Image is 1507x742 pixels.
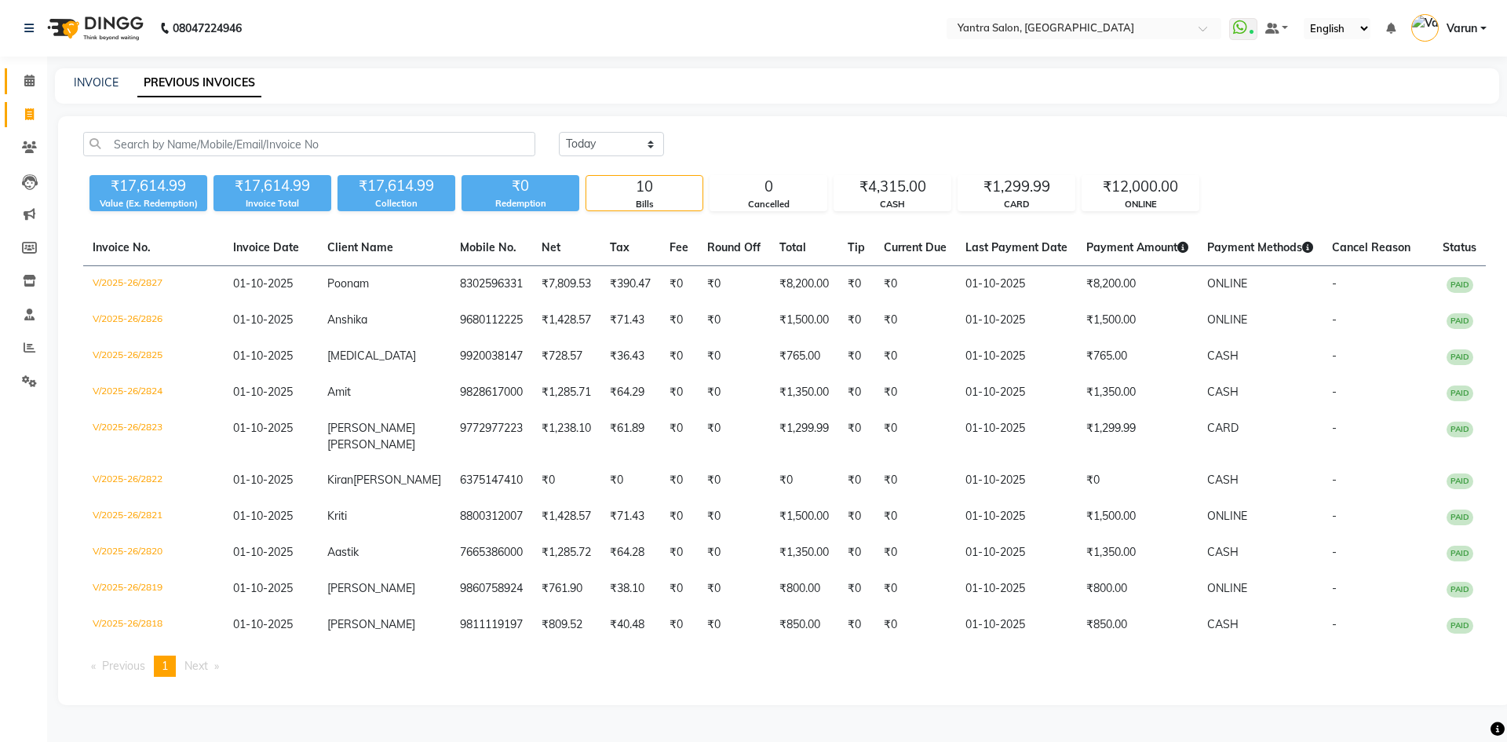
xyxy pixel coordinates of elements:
[1443,240,1476,254] span: Status
[327,421,415,435] span: [PERSON_NAME]
[770,338,838,375] td: ₹765.00
[1207,313,1247,327] span: ONLINE
[327,240,393,254] span: Client Name
[1077,571,1198,607] td: ₹800.00
[1207,240,1313,254] span: Payment Methods
[451,375,532,411] td: 9828617000
[327,545,359,559] span: Aastik
[1447,20,1477,37] span: Varun
[838,535,874,571] td: ₹0
[874,607,956,643] td: ₹0
[83,607,224,643] td: V/2025-26/2818
[1207,276,1247,291] span: ONLINE
[1077,375,1198,411] td: ₹1,350.00
[660,607,698,643] td: ₹0
[1077,302,1198,338] td: ₹1,500.00
[233,276,293,291] span: 01-10-2025
[698,411,770,462] td: ₹0
[83,132,535,156] input: Search by Name/Mobile/Email/Invoice No
[874,571,956,607] td: ₹0
[600,338,660,375] td: ₹36.43
[1077,411,1198,462] td: ₹1,299.99
[956,266,1077,303] td: 01-10-2025
[956,535,1077,571] td: 01-10-2025
[1332,473,1337,487] span: -
[451,499,532,535] td: 8800312007
[532,462,600,499] td: ₹0
[600,571,660,607] td: ₹38.10
[1207,421,1239,435] span: CARD
[532,535,600,571] td: ₹1,285.72
[698,499,770,535] td: ₹0
[233,349,293,363] span: 01-10-2025
[451,571,532,607] td: 9860758924
[874,499,956,535] td: ₹0
[838,375,874,411] td: ₹0
[838,338,874,375] td: ₹0
[83,535,224,571] td: V/2025-26/2820
[610,240,629,254] span: Tax
[1207,617,1239,631] span: CASH
[770,375,838,411] td: ₹1,350.00
[600,266,660,303] td: ₹390.47
[710,198,826,211] div: Cancelled
[1077,266,1198,303] td: ₹8,200.00
[1447,546,1473,561] span: PAID
[327,473,353,487] span: Kiran
[600,411,660,462] td: ₹61.89
[874,338,956,375] td: ₹0
[1447,277,1473,293] span: PAID
[660,411,698,462] td: ₹0
[660,302,698,338] td: ₹0
[838,607,874,643] td: ₹0
[838,302,874,338] td: ₹0
[707,240,761,254] span: Round Off
[451,535,532,571] td: 7665386000
[600,375,660,411] td: ₹64.29
[1447,386,1473,401] span: PAID
[660,338,698,375] td: ₹0
[838,266,874,303] td: ₹0
[956,411,1077,462] td: 01-10-2025
[956,338,1077,375] td: 01-10-2025
[1082,176,1199,198] div: ₹12,000.00
[327,313,367,327] span: Anshika
[233,473,293,487] span: 01-10-2025
[233,421,293,435] span: 01-10-2025
[451,607,532,643] td: 9811119197
[965,240,1067,254] span: Last Payment Date
[451,462,532,499] td: 6375147410
[770,535,838,571] td: ₹1,350.00
[1077,499,1198,535] td: ₹1,500.00
[1447,582,1473,598] span: PAID
[848,240,865,254] span: Tip
[532,338,600,375] td: ₹728.57
[327,349,416,363] span: [MEDICAL_DATA]
[532,499,600,535] td: ₹1,428.57
[600,302,660,338] td: ₹71.43
[532,607,600,643] td: ₹809.52
[462,175,579,197] div: ₹0
[233,581,293,595] span: 01-10-2025
[660,462,698,499] td: ₹0
[660,535,698,571] td: ₹0
[1082,198,1199,211] div: ONLINE
[586,198,702,211] div: Bills
[1447,349,1473,365] span: PAID
[1447,313,1473,329] span: PAID
[1077,338,1198,375] td: ₹765.00
[698,607,770,643] td: ₹0
[956,607,1077,643] td: 01-10-2025
[958,198,1075,211] div: CARD
[233,385,293,399] span: 01-10-2025
[233,509,293,523] span: 01-10-2025
[532,411,600,462] td: ₹1,238.10
[233,617,293,631] span: 01-10-2025
[1332,276,1337,291] span: -
[874,302,956,338] td: ₹0
[770,411,838,462] td: ₹1,299.99
[1447,510,1473,525] span: PAID
[1332,545,1337,559] span: -
[779,240,806,254] span: Total
[338,175,455,197] div: ₹17,614.99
